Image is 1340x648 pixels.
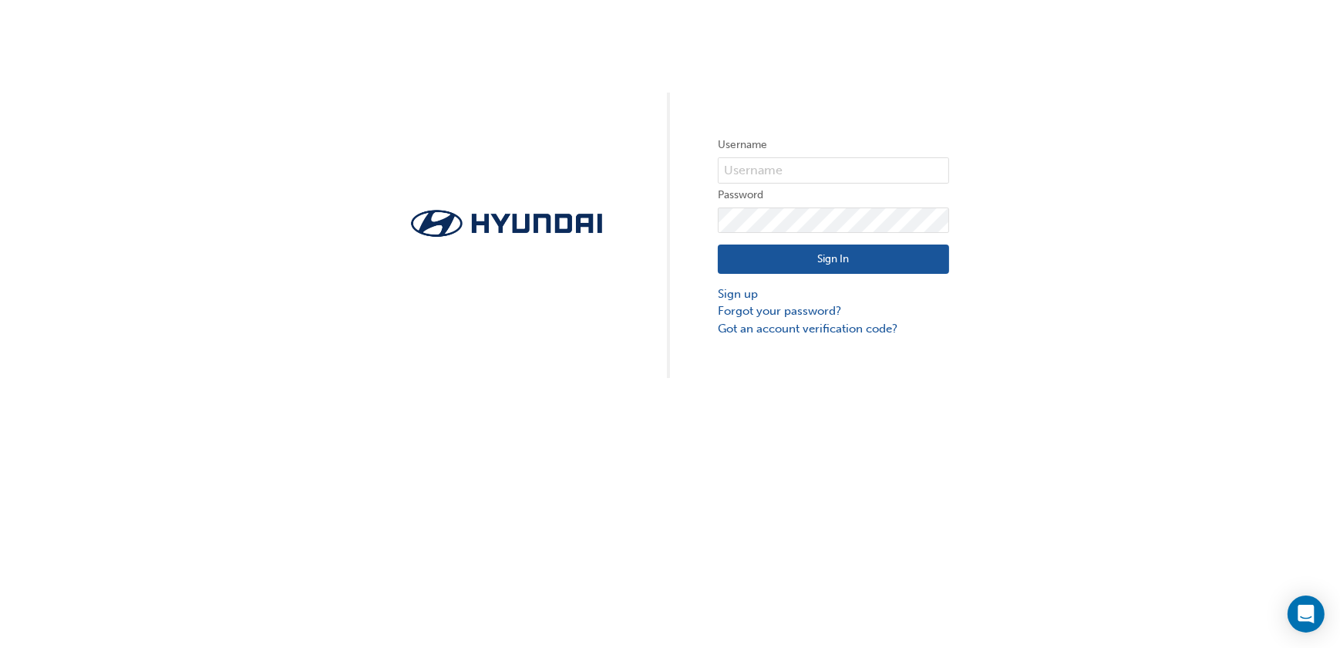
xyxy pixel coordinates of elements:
label: Username [718,136,949,154]
input: Username [718,157,949,184]
a: Got an account verification code? [718,320,949,338]
button: Sign In [718,245,949,274]
div: Open Intercom Messenger [1288,596,1325,633]
a: Forgot your password? [718,302,949,320]
a: Sign up [718,285,949,303]
img: Trak [391,205,622,241]
label: Password [718,186,949,204]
